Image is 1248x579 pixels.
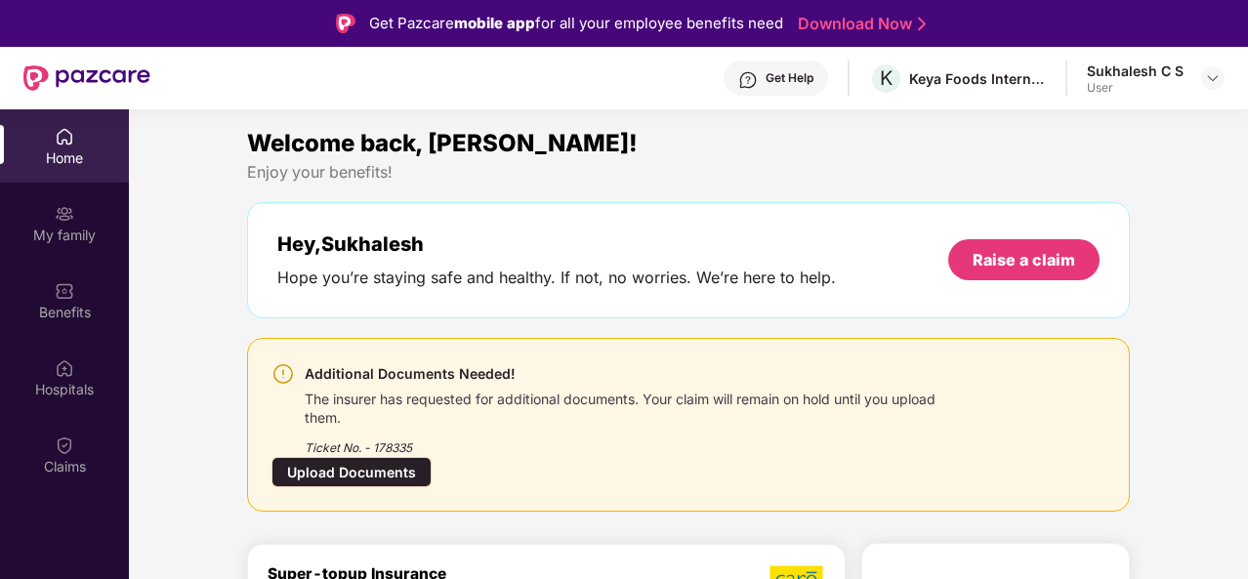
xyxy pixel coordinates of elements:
[454,14,535,32] strong: mobile app
[305,362,967,386] div: Additional Documents Needed!
[766,70,813,86] div: Get Help
[880,66,893,90] span: K
[55,358,74,378] img: svg+xml;base64,PHN2ZyBpZD0iSG9zcGl0YWxzIiB4bWxucz0iaHR0cDovL3d3dy53My5vcmcvMjAwMC9zdmciIHdpZHRoPS...
[55,204,74,224] img: svg+xml;base64,PHN2ZyB3aWR0aD0iMjAiIGhlaWdodD0iMjAiIHZpZXdCb3g9IjAgMCAyMCAyMCIgZmlsbD0ibm9uZSIgeG...
[798,14,920,34] a: Download Now
[369,12,783,35] div: Get Pazcare for all your employee benefits need
[247,129,638,157] span: Welcome back, [PERSON_NAME]!
[305,386,967,427] div: The insurer has requested for additional documents. Your claim will remain on hold until you uplo...
[55,435,74,455] img: svg+xml;base64,PHN2ZyBpZD0iQ2xhaW0iIHhtbG5zPSJodHRwOi8vd3d3LnczLm9yZy8yMDAwL3N2ZyIgd2lkdGg9IjIwIi...
[271,362,295,386] img: svg+xml;base64,PHN2ZyBpZD0iV2FybmluZ18tXzI0eDI0IiBkYXRhLW5hbWU9Ildhcm5pbmcgLSAyNHgyNCIgeG1sbnM9Im...
[277,232,836,256] div: Hey, Sukhalesh
[738,70,758,90] img: svg+xml;base64,PHN2ZyBpZD0iSGVscC0zMngzMiIgeG1sbnM9Imh0dHA6Ly93d3cudzMub3JnLzIwMDAvc3ZnIiB3aWR0aD...
[305,427,967,457] div: Ticket No. - 178335
[55,127,74,146] img: svg+xml;base64,PHN2ZyBpZD0iSG9tZSIgeG1sbnM9Imh0dHA6Ly93d3cudzMub3JnLzIwMDAvc3ZnIiB3aWR0aD0iMjAiIG...
[55,281,74,301] img: svg+xml;base64,PHN2ZyBpZD0iQmVuZWZpdHMiIHhtbG5zPSJodHRwOi8vd3d3LnczLm9yZy8yMDAwL3N2ZyIgd2lkdGg9Ij...
[918,14,926,34] img: Stroke
[1087,80,1184,96] div: User
[247,162,1130,183] div: Enjoy your benefits!
[336,14,355,33] img: Logo
[271,457,432,487] div: Upload Documents
[909,69,1046,88] div: Keya Foods International Private Limited
[1205,70,1221,86] img: svg+xml;base64,PHN2ZyBpZD0iRHJvcGRvd24tMzJ4MzIiIHhtbG5zPSJodHRwOi8vd3d3LnczLm9yZy8yMDAwL3N2ZyIgd2...
[277,268,836,288] div: Hope you’re staying safe and healthy. If not, no worries. We’re here to help.
[973,249,1075,270] div: Raise a claim
[23,65,150,91] img: New Pazcare Logo
[1087,62,1184,80] div: Sukhalesh C S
